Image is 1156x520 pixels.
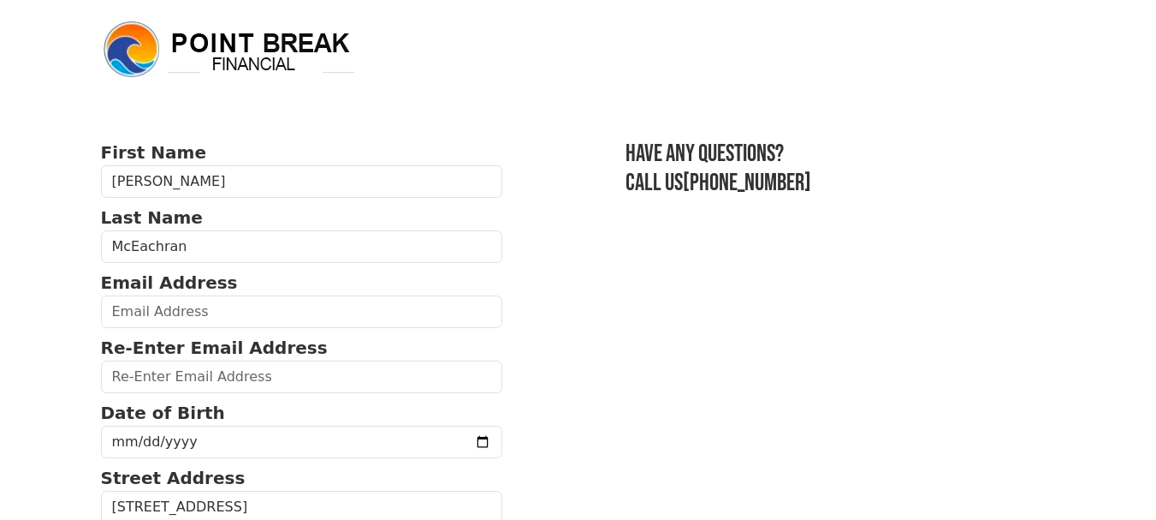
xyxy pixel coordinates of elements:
[101,272,238,293] strong: Email Address
[101,165,503,198] input: First Name
[101,338,328,358] strong: Re-Enter Email Address
[101,296,503,328] input: Email Address
[101,207,203,228] strong: Last Name
[101,361,503,393] input: Re-Enter Email Address
[625,169,1055,198] h3: Call us
[101,230,503,263] input: Last Name
[683,169,811,197] a: [PHONE_NUMBER]
[101,468,246,488] strong: Street Address
[101,19,358,81] img: logo.png
[101,142,206,163] strong: First Name
[101,403,225,423] strong: Date of Birth
[625,140,1055,169] h3: Have any questions?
